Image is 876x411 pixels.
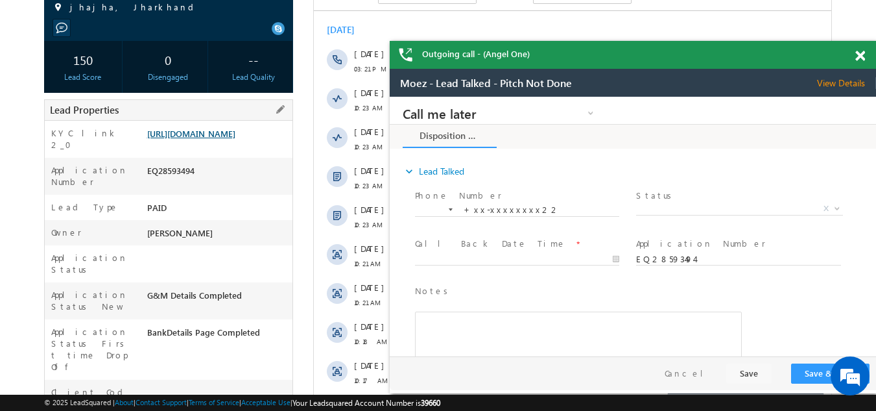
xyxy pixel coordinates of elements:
[189,398,239,406] a: Terms of Service
[182,386,242,397] span: details
[84,386,462,398] div: .
[128,242,156,253] span: System
[84,230,348,253] span: Lead Talked
[241,398,290,406] a: Acceptable Use
[40,153,69,164] span: [DATE]
[200,242,264,253] span: Automation
[13,51,55,62] div: [DATE]
[195,10,213,29] span: Time
[132,47,204,71] div: 0
[246,141,376,153] label: Application Number
[421,398,440,408] span: 39660
[147,128,235,139] a: [URL][DOMAIN_NAME]
[223,14,249,26] div: All Time
[51,289,135,312] label: Application Status New
[84,386,172,397] span: Lead Capture:
[147,227,213,238] span: [PERSON_NAME]
[40,386,69,398] span: [DATE]
[40,308,69,320] span: [DATE]
[292,398,440,408] span: Your Leadsquared Account Number is
[40,362,79,374] span: 10:18 AM
[246,93,287,105] label: Status
[40,323,79,335] span: 10:21 AM
[434,106,439,118] span: X
[144,164,293,182] div: EQ28593494
[13,68,26,81] i: expand_more
[84,230,348,253] span: Lead Stage changed from to by through
[13,28,107,51] a: Disposition Form
[40,245,79,257] span: 10:23 AM
[84,308,462,320] div: .
[51,252,135,275] label: Application Status
[25,188,63,201] label: Notes
[272,230,316,242] span: Lead Called
[84,166,462,178] span: Added by on
[150,128,206,138] span: [DATE] 10:23 AM
[40,230,69,242] span: [DATE]
[217,47,289,71] div: --
[13,9,207,23] a: Call me later
[51,127,135,151] label: KYC link 2_0
[25,93,112,105] label: Phone Number
[22,68,54,85] img: d_60004797649_company_0_60004797649
[51,227,82,238] label: Owner
[13,10,58,29] span: Activity Type
[132,71,204,83] div: Disengaged
[479,81,498,96] span: +50
[84,127,462,139] span: Added by on
[40,129,79,140] span: 10:23 AM
[117,167,141,177] span: System
[84,347,462,359] div: .
[84,114,241,125] span: Lead Talked Activity
[50,103,119,116] span: Lead Properties
[47,47,119,71] div: 150
[65,10,162,30] div: Sales Activity,Email Bounced,Email Link Clicked,Email Marked Spam,Email Opened & 190 more..
[427,8,486,20] span: View Details
[84,75,196,86] span: Outbound Call
[84,269,172,280] span: Lead Capture:
[422,48,530,60] span: Outgoing call - (Angel One)
[176,319,235,336] em: Start Chat
[84,75,420,97] span: Did not answer a call by [PERSON_NAME] through 07949106827 (Angel+One).
[144,289,293,307] div: G&M Details Completed
[44,397,440,409] span: © 2025 LeadSquared | | | | |
[144,201,293,219] div: PAID
[40,114,69,125] span: [DATE]
[84,192,421,214] span: Lead Stage changed from to by through
[51,201,119,213] label: Lead Type
[150,167,206,177] span: [DATE] 10:23 AM
[40,75,69,86] span: [DATE]
[40,347,69,359] span: [DATE]
[84,308,172,319] span: Lead Capture:
[51,164,135,188] label: Application Number
[182,308,242,319] span: details
[70,1,198,14] span: jhajha, Jharkhand
[84,192,421,214] span: Lead Talked - Pitch Not Done
[68,14,109,26] div: 195 Selected
[117,128,141,138] span: System
[40,168,79,179] span: 10:23 AM
[213,6,244,38] div: Minimize live chat window
[40,206,79,218] span: 10:23 AM
[84,269,462,281] div: .
[115,398,134,406] a: About
[13,10,178,22] span: Call me later
[272,192,317,203] span: Lead Talked
[182,347,242,358] span: details
[136,398,187,406] a: Contact Support
[25,215,352,288] div: Rich Text Editor, 40788eee-0fb2-11ec-a811-0adc8a9d82c2__tab1__section1__Notes__Lead__0_lsq-form-m...
[40,284,79,296] span: 10:21 AM
[40,192,69,203] span: [DATE]
[51,326,135,373] label: Application Status First time Drop Off
[25,141,176,153] label: Call Back Date Time
[47,71,119,83] div: Lead Score
[67,68,218,85] div: Chat with us now
[197,203,261,214] span: Automation
[182,269,242,280] span: details
[217,71,289,83] div: Lead Quality
[40,269,69,281] span: [DATE]
[144,326,293,344] div: BankDetails Page Completed
[10,8,182,20] span: Moez - Lead Talked - Pitch Not Done
[124,203,153,214] span: System
[84,153,241,164] span: Lead Talked Activity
